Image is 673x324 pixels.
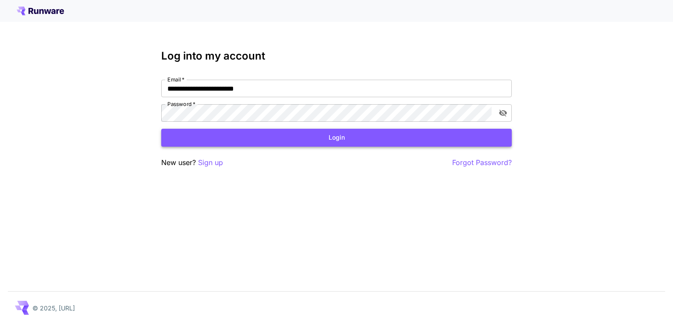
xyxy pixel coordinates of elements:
[161,129,512,147] button: Login
[161,50,512,62] h3: Log into my account
[452,157,512,168] button: Forgot Password?
[161,157,223,168] p: New user?
[32,303,75,313] p: © 2025, [URL]
[495,105,511,121] button: toggle password visibility
[198,157,223,168] button: Sign up
[167,100,195,108] label: Password
[167,76,184,83] label: Email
